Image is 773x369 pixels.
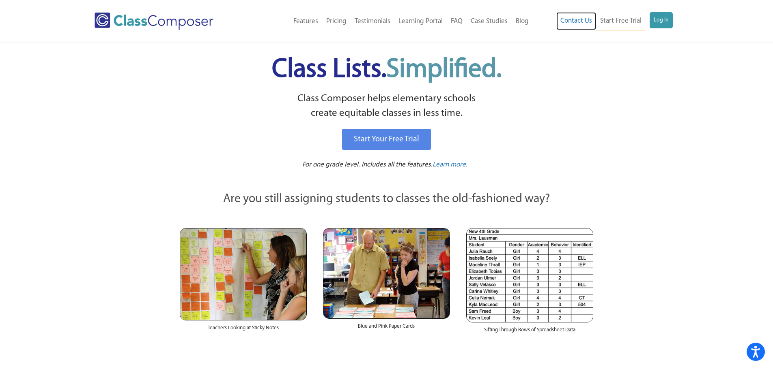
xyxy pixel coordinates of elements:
p: Are you still assigning students to classes the old-fashioned way? [180,190,594,208]
a: Pricing [322,13,351,30]
nav: Header Menu [247,13,533,30]
a: Start Your Free Trial [342,129,431,150]
img: Blue and Pink Paper Cards [323,228,450,318]
a: Learning Portal [394,13,447,30]
a: Log In [650,12,673,28]
img: Spreadsheets [466,228,593,322]
a: Start Free Trial [596,12,646,30]
img: Teachers Looking at Sticky Notes [180,228,307,320]
nav: Header Menu [533,12,673,30]
span: Learn more. [433,161,467,168]
a: Features [289,13,322,30]
div: Blue and Pink Paper Cards [323,319,450,338]
img: Class Composer [95,13,213,30]
span: Start Your Free Trial [354,135,419,143]
a: Learn more. [433,160,467,170]
div: Sifting Through Rows of Spreadsheet Data [466,322,593,342]
span: For one grade level. Includes all the features. [302,161,433,168]
a: Contact Us [556,12,596,30]
span: Simplified. [386,57,502,83]
span: Class Lists. [272,57,502,83]
a: Case Studies [467,13,512,30]
div: Teachers Looking at Sticky Notes [180,320,307,340]
a: FAQ [447,13,467,30]
a: Testimonials [351,13,394,30]
a: Blog [512,13,533,30]
p: Class Composer helps elementary schools create equitable classes in less time. [179,92,595,121]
